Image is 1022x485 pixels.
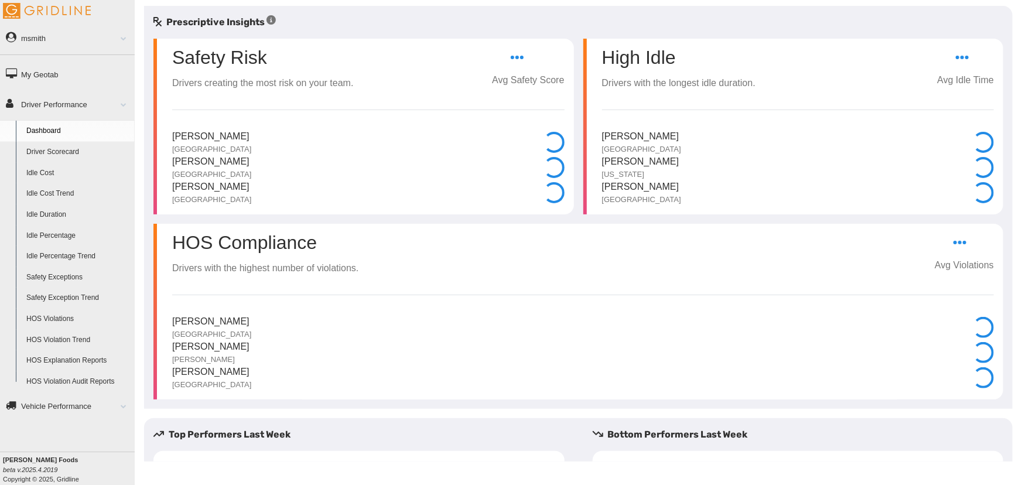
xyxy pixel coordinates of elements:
[172,76,353,91] p: Drivers creating the most risk on your team.
[172,354,249,365] p: [PERSON_NAME]
[172,340,249,354] p: [PERSON_NAME]
[172,180,251,194] p: [PERSON_NAME]
[172,129,251,144] p: [PERSON_NAME]
[21,288,135,309] a: Safety Exception Trend
[21,371,135,392] a: HOS Violation Audit Reports
[492,73,564,88] p: Avg Safety Score
[602,48,756,67] p: High Idle
[153,15,276,29] h5: Prescriptive Insights
[21,350,135,371] a: HOS Explanation Reports
[3,455,135,484] div: Copyright © 2025, Gridline
[172,169,251,180] p: [GEOGRAPHIC_DATA]
[172,365,251,380] p: [PERSON_NAME]
[935,258,994,273] p: Avg Violations
[172,261,358,276] p: Drivers with the highest number of violations.
[172,48,267,67] p: Safety Risk
[21,142,135,163] a: Driver Scorecard
[172,380,251,390] p: [GEOGRAPHIC_DATA]
[593,428,1013,442] h5: Bottom Performers Last Week
[602,180,681,194] p: [PERSON_NAME]
[21,204,135,226] a: Idle Duration
[153,428,574,442] h5: Top Performers Last Week
[172,233,358,252] p: HOS Compliance
[21,309,135,330] a: HOS Violations
[937,73,994,88] p: Avg Idle Time
[602,129,681,144] p: [PERSON_NAME]
[602,144,681,155] p: [GEOGRAPHIC_DATA]
[3,3,91,19] img: Gridline
[602,76,756,91] p: Drivers with the longest idle duration.
[172,315,251,329] p: [PERSON_NAME]
[21,246,135,267] a: Idle Percentage Trend
[3,466,57,473] i: beta v.2025.4.2019
[602,155,679,169] p: [PERSON_NAME]
[21,226,135,247] a: Idle Percentage
[21,163,135,184] a: Idle Cost
[172,144,251,155] p: [GEOGRAPHIC_DATA]
[602,169,679,180] p: [US_STATE]
[21,330,135,351] a: HOS Violation Trend
[21,183,135,204] a: Idle Cost Trend
[602,194,681,205] p: [GEOGRAPHIC_DATA]
[21,121,135,142] a: Dashboard
[21,267,135,288] a: Safety Exceptions
[172,194,251,205] p: [GEOGRAPHIC_DATA]
[172,329,251,340] p: [GEOGRAPHIC_DATA]
[3,456,78,463] b: [PERSON_NAME] Foods
[172,155,251,169] p: [PERSON_NAME]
